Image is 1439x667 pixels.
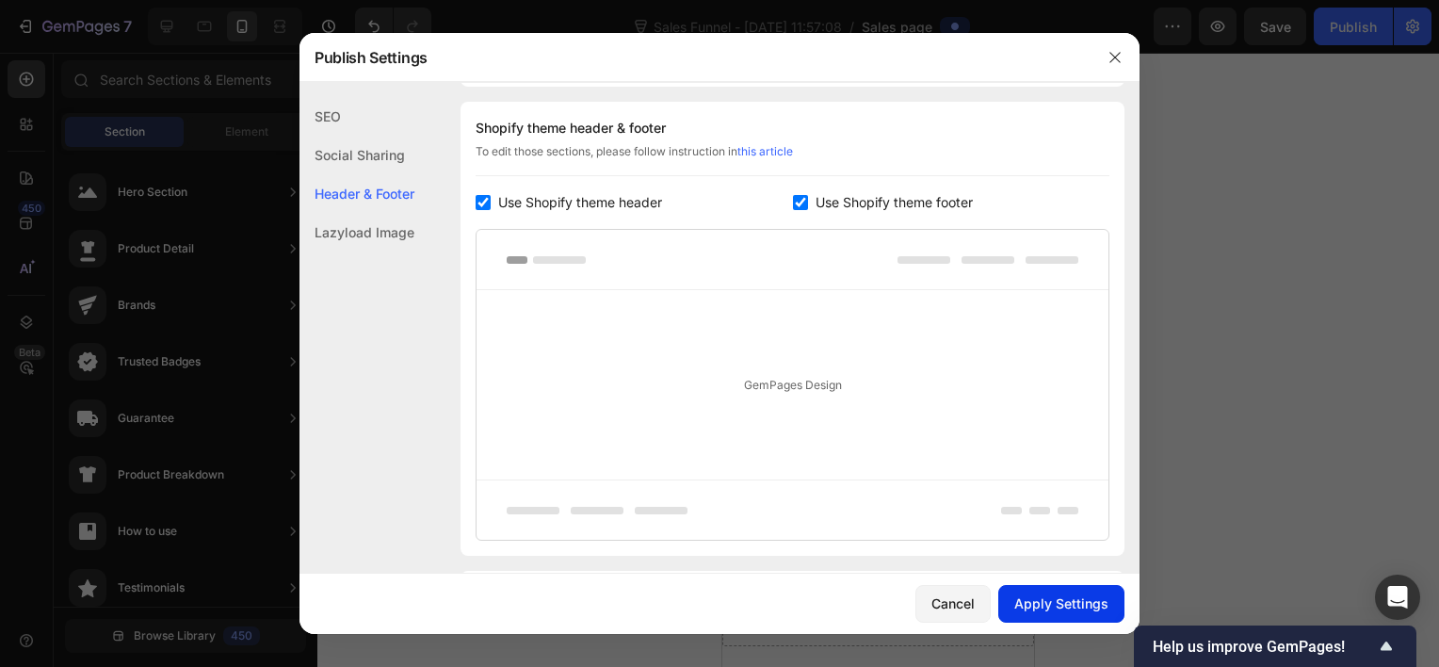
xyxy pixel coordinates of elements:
div: SEO [299,97,414,136]
div: Header & Footer [299,174,414,213]
span: Use Shopify theme header [498,191,662,214]
button: Show survey - Help us improve GemPages! [1153,635,1398,658]
div: Cancel [931,594,975,613]
div: Drop element here [118,79,218,94]
button: Cancel [915,585,991,623]
div: Lazyload Image [299,213,414,252]
span: Help us improve GemPages! [1153,638,1375,656]
span: Mobile ( 331 px) [73,9,154,28]
div: Apply Settings [1014,594,1108,613]
div: Open Intercom Messenger [1375,575,1420,620]
div: Drop element here [118,558,218,573]
button: Apply Settings [998,585,1124,623]
div: Publish Settings [299,33,1091,82]
div: To edit those sections, please follow instruction in [476,143,1109,176]
div: GemPages Design [477,290,1108,480]
div: Shopify theme header & footer [476,117,1109,139]
div: Social Sharing [299,136,414,174]
span: Use Shopify theme footer [816,191,973,214]
a: this article [737,144,793,158]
